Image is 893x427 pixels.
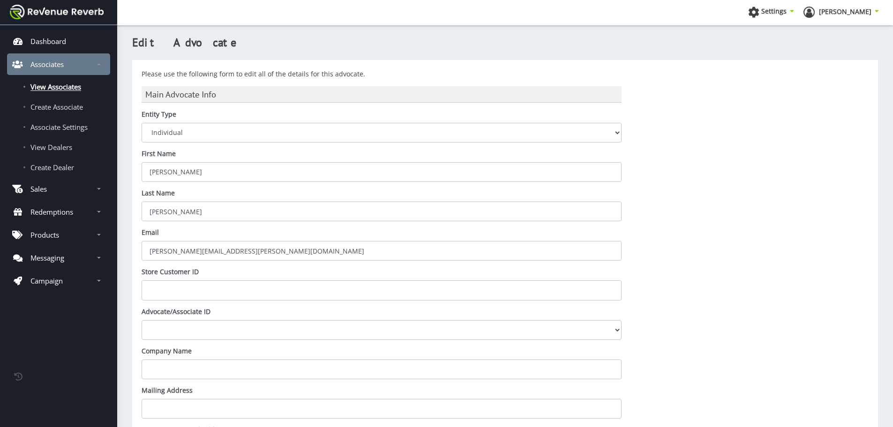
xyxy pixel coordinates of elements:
[7,270,110,292] a: Campaign
[142,228,159,237] label: Email
[30,60,64,69] p: Associates
[10,5,104,19] img: navbar brand
[803,7,879,21] a: [PERSON_NAME]
[7,224,110,246] a: Products
[803,7,815,18] img: ph-profile.png
[7,178,110,200] a: Sales
[30,37,66,46] p: Dashboard
[142,149,176,158] label: First Name
[30,142,72,152] span: View Dealers
[30,82,81,91] span: View Associates
[142,386,193,395] label: Mailing Address
[30,184,47,194] p: Sales
[30,102,83,112] span: Create Associate
[142,267,199,277] label: Store Customer ID
[748,7,794,21] a: Settings
[30,230,59,240] p: Products
[142,86,622,103] h3: Main Advocate Info
[132,35,878,51] h3: Edit Advocate
[30,207,73,217] p: Redemptions
[142,346,192,356] label: Company Name
[7,97,110,116] a: Create Associate
[7,247,110,269] a: Messaging
[761,7,787,15] span: Settings
[142,69,622,79] p: Please use the following form to edit all of the details for this advocate.
[7,201,110,223] a: Redemptions
[819,7,871,16] span: [PERSON_NAME]
[7,138,110,157] a: View Dealers
[30,163,74,172] span: Create Dealer
[142,110,176,119] label: Entity Type
[7,53,110,75] a: Associates
[30,253,64,262] p: Messaging
[7,118,110,136] a: Associate Settings
[30,122,88,132] span: Associate Settings
[30,276,63,285] p: Campaign
[142,307,210,316] label: Advocate/Associate ID
[7,30,110,52] a: Dashboard
[142,188,175,198] label: Last Name
[7,158,110,177] a: Create Dealer
[7,77,110,96] a: View Associates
